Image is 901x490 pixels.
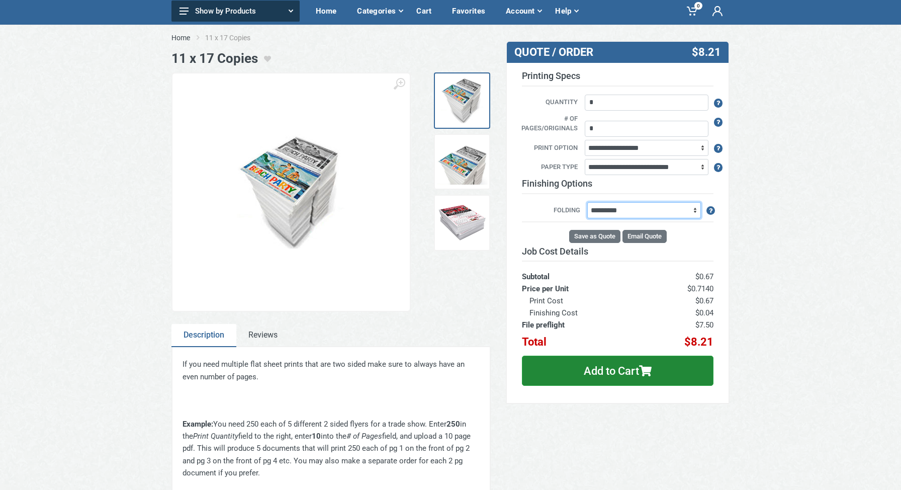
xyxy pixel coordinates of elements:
a: Reviews [236,324,290,347]
a: Home [171,33,190,43]
div: Favorites [445,1,499,22]
img: Copies [228,129,354,255]
button: Add to Cart [522,356,713,386]
label: Paper Type [514,162,583,173]
th: Price per Unit [522,283,648,295]
span: $7.50 [695,320,713,330]
label: # of pages/originals [514,114,583,134]
nav: breadcrumb [171,33,730,43]
button: Save as Quote [569,230,620,243]
label: Folding [522,205,585,216]
strong: 250 [446,420,460,429]
th: Subtotal [522,261,648,283]
span: $0.67 [695,296,713,305]
em: # of Pages [346,432,382,441]
img: Copies [437,75,488,126]
button: Show by Products [171,1,300,22]
span: $0.67 [695,272,713,281]
a: Tabloid [434,134,491,190]
a: Copies [434,72,491,129]
span: $0.04 [695,308,713,317]
img: Tabloid [437,137,488,187]
h3: Job Cost Details [522,246,713,257]
span: 0 [694,2,702,10]
div: Account [499,1,548,22]
div: Home [309,1,350,22]
em: Print Quantity [193,432,238,441]
p: You need 250 each of 5 different 2 sided flyers for a trade show. Enter in the field to the right... [183,418,480,479]
a: Flyers [434,195,491,251]
strong: 10 [312,432,321,441]
span: $8.21 [684,336,713,348]
li: 11 x 17 Copies [205,33,265,43]
h1: 11 x 17 Copies [171,51,258,66]
h3: Printing Specs [522,70,713,87]
label: Quantity [514,97,583,108]
img: Flyers [437,198,488,248]
div: Help [548,1,585,22]
th: Print Cost [522,295,648,307]
h3: Finishing Options [522,178,713,194]
th: Total [522,331,648,348]
span: $0.7140 [687,284,713,293]
label: Print Option [514,143,583,154]
div: Cart [409,1,445,22]
div: Categories [350,1,409,22]
strong: Example: [183,420,213,429]
th: Finishing Cost [522,307,648,319]
span: $8.21 [692,46,721,59]
button: Email Quote [622,230,667,243]
a: Description [171,324,236,347]
th: File preflight [522,319,648,331]
h3: QUOTE / ORDER [514,46,647,59]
